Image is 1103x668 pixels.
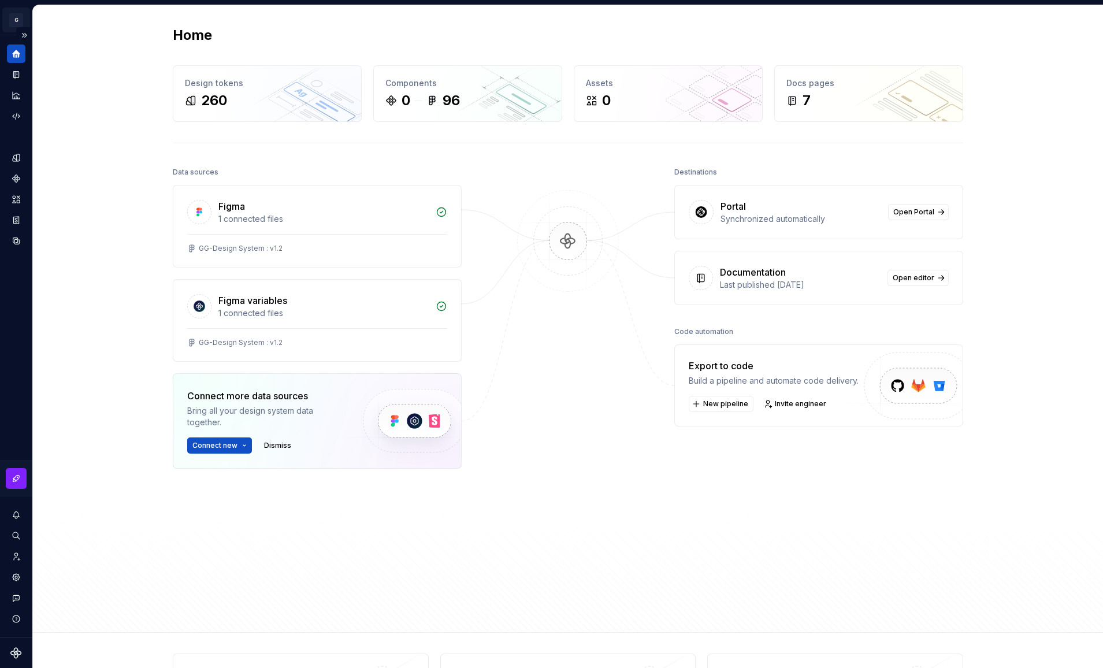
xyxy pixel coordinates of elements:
a: Open editor [887,270,949,286]
div: Design tokens [185,77,350,89]
span: Dismiss [264,441,291,450]
div: 1 connected files [218,307,429,319]
a: Analytics [7,86,25,105]
div: Destinations [674,164,717,180]
div: Code automation [674,324,733,340]
button: G [2,8,30,32]
div: 0 [602,91,611,110]
a: Components [7,169,25,188]
div: Portal [721,199,746,213]
span: Open editor [893,273,934,283]
a: Components096 [373,65,562,122]
div: Data sources [173,164,218,180]
a: Design tokens260 [173,65,362,122]
span: Connect new [192,441,237,450]
a: Code automation [7,107,25,125]
div: Export to code [689,359,859,373]
div: 260 [201,91,227,110]
div: 1 connected files [218,213,429,225]
div: Figma [218,199,245,213]
a: Documentation [7,65,25,84]
div: 0 [402,91,410,110]
a: Design tokens [7,149,25,167]
div: Synchronized automatically [721,213,881,225]
span: Open Portal [893,207,934,217]
div: Figma variables [218,294,287,307]
button: New pipeline [689,396,753,412]
a: Storybook stories [7,211,25,229]
a: Data sources [7,232,25,250]
div: Assets [586,77,751,89]
div: Documentation [720,265,786,279]
a: Figma1 connected filesGG-Design System : v1.2 [173,185,462,268]
div: Bring all your design system data together. [187,405,343,428]
a: Assets [7,190,25,209]
div: Components [385,77,550,89]
div: Build a pipeline and automate code delivery. [689,375,859,387]
svg: Supernova Logo [10,647,22,659]
a: Settings [7,568,25,587]
div: Connect more data sources [187,389,343,403]
a: Assets0 [574,65,763,122]
span: New pipeline [703,399,748,409]
div: 7 [803,91,811,110]
div: GG-Design System : v1.2 [199,244,283,253]
a: Home [7,44,25,63]
button: Connect new [187,437,252,454]
button: Expand sidebar [16,27,32,43]
button: Contact support [7,589,25,607]
span: Invite engineer [775,399,826,409]
div: Docs pages [786,77,951,89]
div: GG-Design System : v1.2 [199,338,283,347]
a: Invite engineer [760,396,831,412]
div: 96 [443,91,460,110]
h2: Home [173,26,212,44]
a: Docs pages7 [774,65,963,122]
a: Invite team [7,547,25,566]
a: Open Portal [888,204,949,220]
button: Search ⌘K [7,526,25,545]
button: Notifications [7,506,25,524]
div: Last published [DATE] [720,279,881,291]
a: Figma variables1 connected filesGG-Design System : v1.2 [173,279,462,362]
button: Dismiss [259,437,296,454]
div: G [9,13,23,27]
